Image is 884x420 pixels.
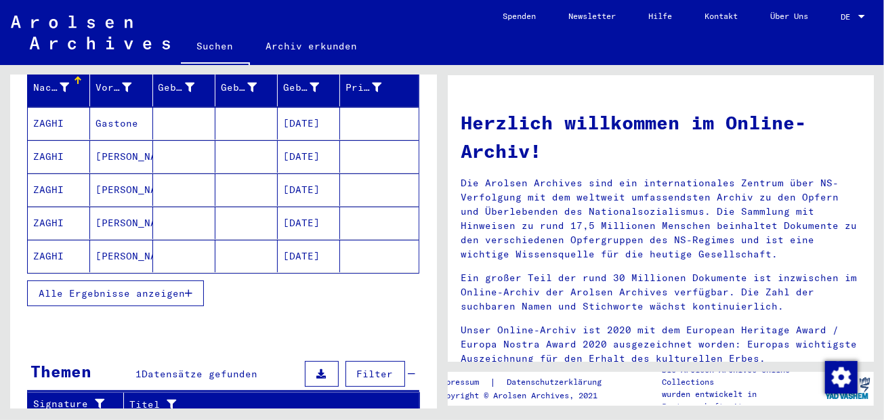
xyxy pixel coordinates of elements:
div: Geburtsname [159,81,194,95]
mat-header-cell: Geburt‏ [215,68,278,106]
div: Zustimmung ändern [824,360,857,393]
mat-header-cell: Nachname [28,68,90,106]
div: Prisoner # [345,77,402,98]
mat-cell: [PERSON_NAME] [90,240,152,272]
p: Die Arolsen Archives sind ein internationales Zentrum über NS-Verfolgung mit dem weltweit umfasse... [461,176,861,261]
div: Geburtsname [159,77,215,98]
span: Filter [357,368,394,380]
h1: Herzlich willkommen im Online-Archiv! [461,108,861,165]
a: Suchen [181,30,250,65]
span: Alle Ergebnisse anzeigen [39,287,185,299]
mat-cell: ZAGHI [28,240,90,272]
div: Themen [30,359,91,383]
mat-cell: [DATE] [278,240,340,272]
mat-cell: ZAGHI [28,173,90,206]
button: Alle Ergebnisse anzeigen [27,280,204,306]
p: Copyright © Arolsen Archives, 2021 [436,390,618,402]
span: 1 [135,368,142,380]
mat-cell: [DATE] [278,107,340,140]
button: Filter [345,361,405,387]
img: Zustimmung ändern [825,361,858,394]
p: Unser Online-Archiv ist 2020 mit dem European Heritage Award / Europa Nostra Award 2020 ausgezeic... [461,323,861,366]
div: Nachname [33,77,89,98]
div: Vorname [96,81,131,95]
div: Titel [129,394,403,415]
div: Signature [33,397,106,411]
div: Geburt‏ [221,81,257,95]
span: Datensätze gefunden [142,368,257,380]
mat-cell: [PERSON_NAME] [90,140,152,173]
span: DE [841,12,856,22]
mat-cell: [PERSON_NAME] [90,207,152,239]
mat-cell: [DATE] [278,207,340,239]
img: yv_logo.png [822,371,873,405]
mat-cell: Gastone [90,107,152,140]
img: Arolsen_neg.svg [11,16,170,49]
mat-cell: ZAGHI [28,140,90,173]
div: Nachname [33,81,69,95]
div: Signature [33,394,123,415]
p: Ein großer Teil der rund 30 Millionen Dokumente ist inzwischen im Online-Archiv der Arolsen Archi... [461,271,861,314]
mat-cell: [DATE] [278,140,340,173]
mat-header-cell: Prisoner # [340,68,418,106]
div: Geburtsdatum [283,81,319,95]
p: wurden entwickelt in Partnerschaft mit [662,388,820,413]
mat-header-cell: Geburtsdatum [278,68,340,106]
div: Titel [129,398,386,412]
mat-cell: [PERSON_NAME] [90,173,152,206]
div: Vorname [96,77,152,98]
a: Archiv erkunden [250,30,374,62]
div: Geburt‏ [221,77,277,98]
a: Impressum [436,375,490,390]
mat-header-cell: Geburtsname [153,68,215,106]
div: | [436,375,618,390]
mat-cell: ZAGHI [28,207,90,239]
a: Datenschutzerklärung [496,375,618,390]
div: Geburtsdatum [283,77,339,98]
mat-cell: ZAGHI [28,107,90,140]
mat-cell: [DATE] [278,173,340,206]
div: Prisoner # [345,81,381,95]
p: Die Arolsen Archives Online-Collections [662,364,820,388]
mat-header-cell: Vorname [90,68,152,106]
